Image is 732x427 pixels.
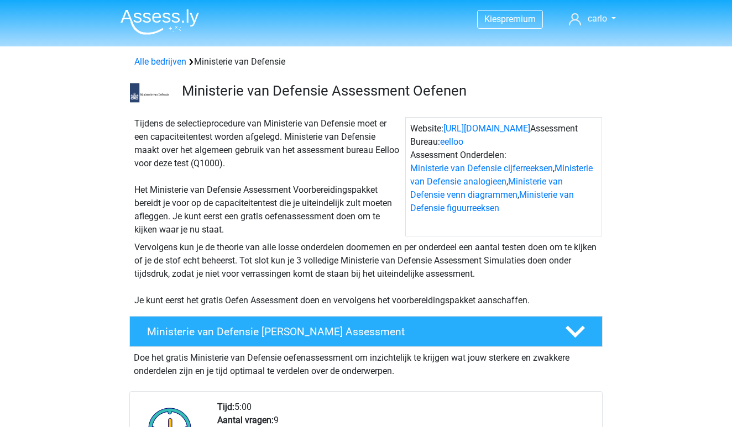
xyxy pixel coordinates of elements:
a: carlo [564,12,620,25]
div: Website: Assessment Bureau: Assessment Onderdelen: , , , [405,117,602,236]
span: premium [501,14,536,24]
b: Aantal vragen: [217,415,274,425]
div: Doe het gratis Ministerie van Defensie oefenassessment om inzichtelijk te krijgen wat jouw sterke... [129,347,603,378]
b: Tijd: [217,402,234,412]
a: [URL][DOMAIN_NAME] [443,123,530,134]
a: Ministerie van Defensie cijferreeksen [410,163,553,173]
h3: Ministerie van Defensie Assessment Oefenen [182,82,594,99]
a: Ministerie van Defensie [PERSON_NAME] Assessment [125,316,607,347]
span: carlo [588,13,607,24]
div: Tijdens de selectieprocedure van Ministerie van Defensie moet er een capaciteitentest worden afge... [130,117,405,236]
a: eelloo [440,136,463,147]
span: Kies [484,14,501,24]
img: Assessly [121,9,199,35]
a: Kiespremium [478,12,542,27]
div: Ministerie van Defensie [130,55,602,68]
h4: Ministerie van Defensie [PERSON_NAME] Assessment [147,325,547,338]
div: Vervolgens kun je de theorie van alle losse onderdelen doornemen en per onderdeel een aantal test... [130,241,602,307]
a: Alle bedrijven [134,56,186,67]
